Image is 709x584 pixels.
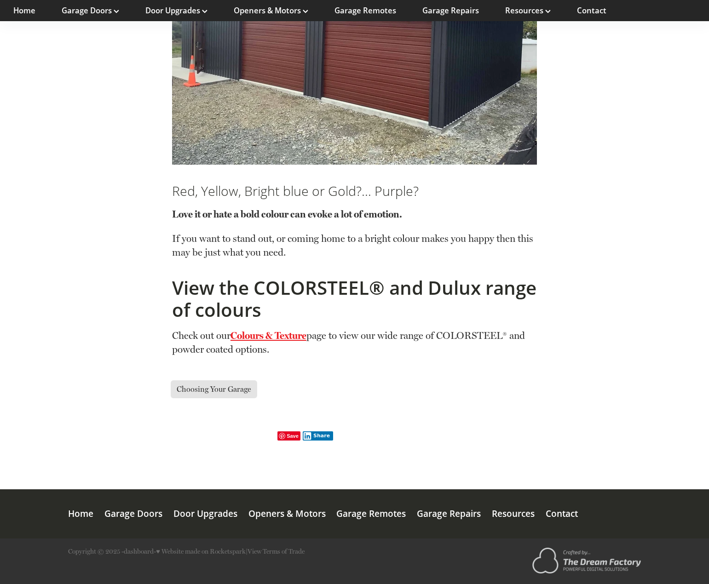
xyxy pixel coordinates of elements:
[243,489,331,538] a: Openers & Motors
[486,489,540,538] a: Resources
[68,548,304,555] p: Copyright © 2025 - - |
[68,489,99,538] a: Home
[62,6,119,16] a: Garage Doors
[540,489,583,538] a: Contact
[145,6,208,16] a: Door Upgrades
[68,489,93,538] div: Home
[417,489,481,538] div: Garage Repairs
[231,330,306,341] a: Colours & Texture
[248,548,305,555] a: View Terms of Trade
[172,182,537,200] h3: Red, Yellow, Bright blue or Gold?... Purple?
[234,6,308,16] a: Openers & Motors
[172,277,537,321] h2: View the COLORSTEEL® and Dulux range of colours
[13,6,35,16] a: Home
[248,489,326,538] div: Openers & Motors
[171,380,257,398] span: Choosing Your Garage
[334,6,396,16] a: Garage Remotes
[172,208,402,220] strong: Love it or hate a bold colour can evoke a lot of emotion.
[172,232,537,259] p: If you want to stand out, or coming home to a bright colour makes you happy then this may be just...
[303,431,334,441] button: Share
[411,489,486,538] a: Garage Repairs
[577,6,606,16] a: Contact
[104,489,162,538] div: Garage Doors
[206,431,275,441] iframe: fb:like Facebook Social Plugin
[99,489,168,538] a: Garage Doors
[336,489,406,538] div: Garage Remotes
[546,489,578,538] div: Contact
[492,489,535,538] div: Resources
[173,489,237,538] div: Door Upgrades
[156,548,245,555] a: ♥ Website made on Rocketspark
[168,489,243,538] a: Door Upgrades
[532,548,641,573] img: dark.v20250416200410.png
[174,431,204,441] iframe: X Post Button
[331,489,411,538] a: Garage Remotes
[277,431,300,441] span: Save
[422,6,479,16] a: Garage Repairs
[505,6,551,16] a: Resources
[172,329,537,356] p: Check out our page to view our wide range of COLORSTEEL® and powder coated options.
[124,548,154,555] a: dashboard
